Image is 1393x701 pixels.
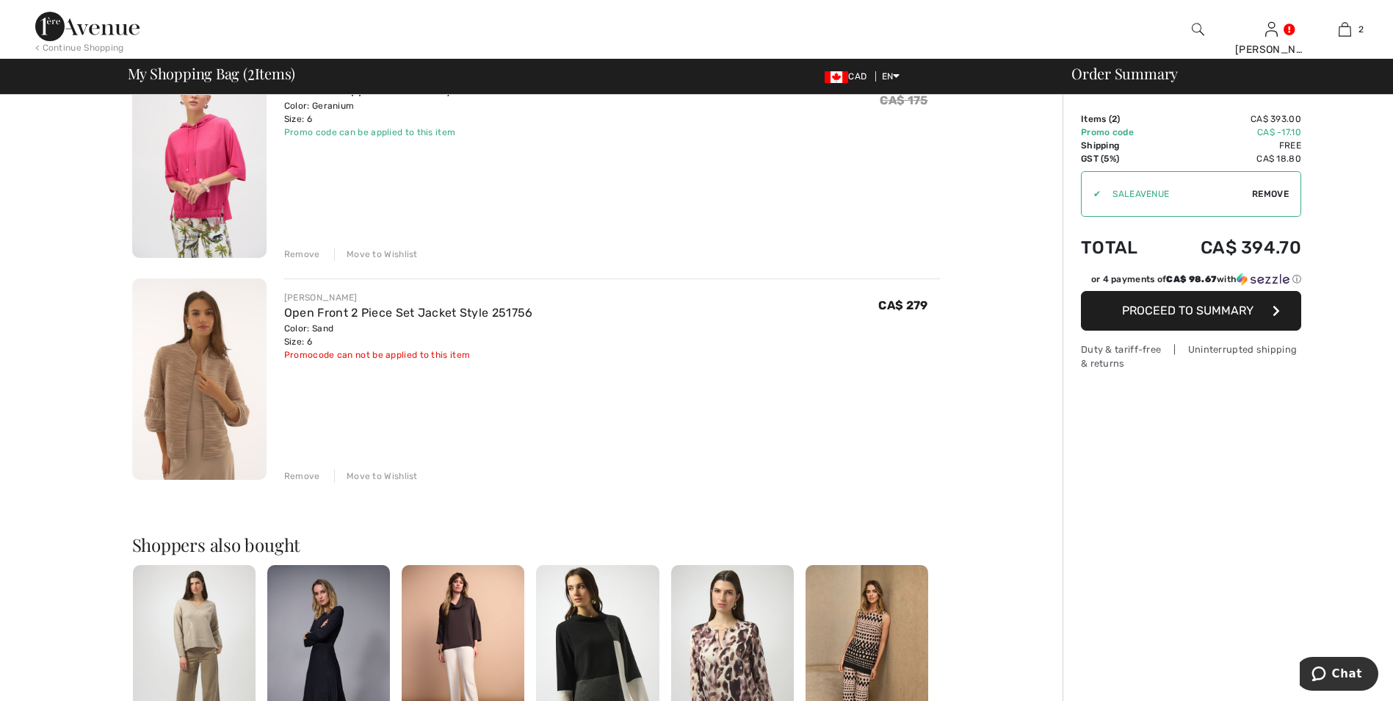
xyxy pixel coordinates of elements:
[35,41,124,54] div: < Continue Shopping
[1160,112,1301,126] td: CA$ 393.00
[35,12,140,41] img: 1ère Avenue
[1081,152,1160,165] td: GST (5%)
[1339,21,1351,38] img: My Bag
[1082,187,1101,201] div: ✔
[1235,42,1307,57] div: [PERSON_NAME]
[1081,342,1301,370] div: Duty & tariff-free | Uninterrupted shipping & returns
[878,298,927,312] span: CA$ 279
[247,62,255,82] span: 2
[1081,223,1160,273] td: Total
[128,66,296,81] span: My Shopping Bag ( Items)
[284,322,533,348] div: Color: Sand Size: 6
[1101,172,1252,216] input: Promo code
[284,99,505,126] div: Color: Geranium Size: 6
[1309,21,1381,38] a: 2
[1122,303,1253,317] span: Proceed to Summary
[1081,291,1301,331] button: Proceed to Summary
[1160,223,1301,273] td: CA$ 394.70
[1160,126,1301,139] td: CA$ -17.10
[284,306,533,320] a: Open Front 2 Piece Set Jacket Style 251756
[880,93,927,107] s: CA$ 175
[1091,273,1301,286] div: or 4 payments of with
[1081,273,1301,291] div: or 4 payments ofCA$ 98.67withSezzle Click to learn more about Sezzle
[1054,66,1384,81] div: Order Summary
[132,278,267,481] img: Open Front 2 Piece Set Jacket Style 251756
[825,71,848,83] img: Canadian Dollar
[1265,22,1278,36] a: Sign In
[825,71,872,82] span: CAD
[1358,23,1364,36] span: 2
[1300,657,1378,694] iframe: Opens a widget where you can chat to one of our agents
[1081,126,1160,139] td: Promo code
[1160,152,1301,165] td: CA$ 18.80
[284,470,320,483] div: Remove
[284,348,533,362] div: Promocode can not be applied to this item
[334,248,418,261] div: Move to Wishlist
[1237,273,1289,286] img: Sezzle
[1081,112,1160,126] td: Items ( )
[132,536,940,553] h2: Shoppers also bought
[1081,139,1160,152] td: Shipping
[334,470,418,483] div: Move to Wishlist
[1112,114,1117,124] span: 2
[1166,274,1217,284] span: CA$ 98.67
[284,248,320,261] div: Remove
[1252,187,1289,201] span: Remove
[882,71,900,82] span: EN
[284,291,533,304] div: [PERSON_NAME]
[284,126,505,139] div: Promo code can be applied to this item
[1160,139,1301,152] td: Free
[132,56,267,258] img: Hooded Cropped Pullover Style 252116
[1265,21,1278,38] img: My Info
[1192,21,1204,38] img: search the website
